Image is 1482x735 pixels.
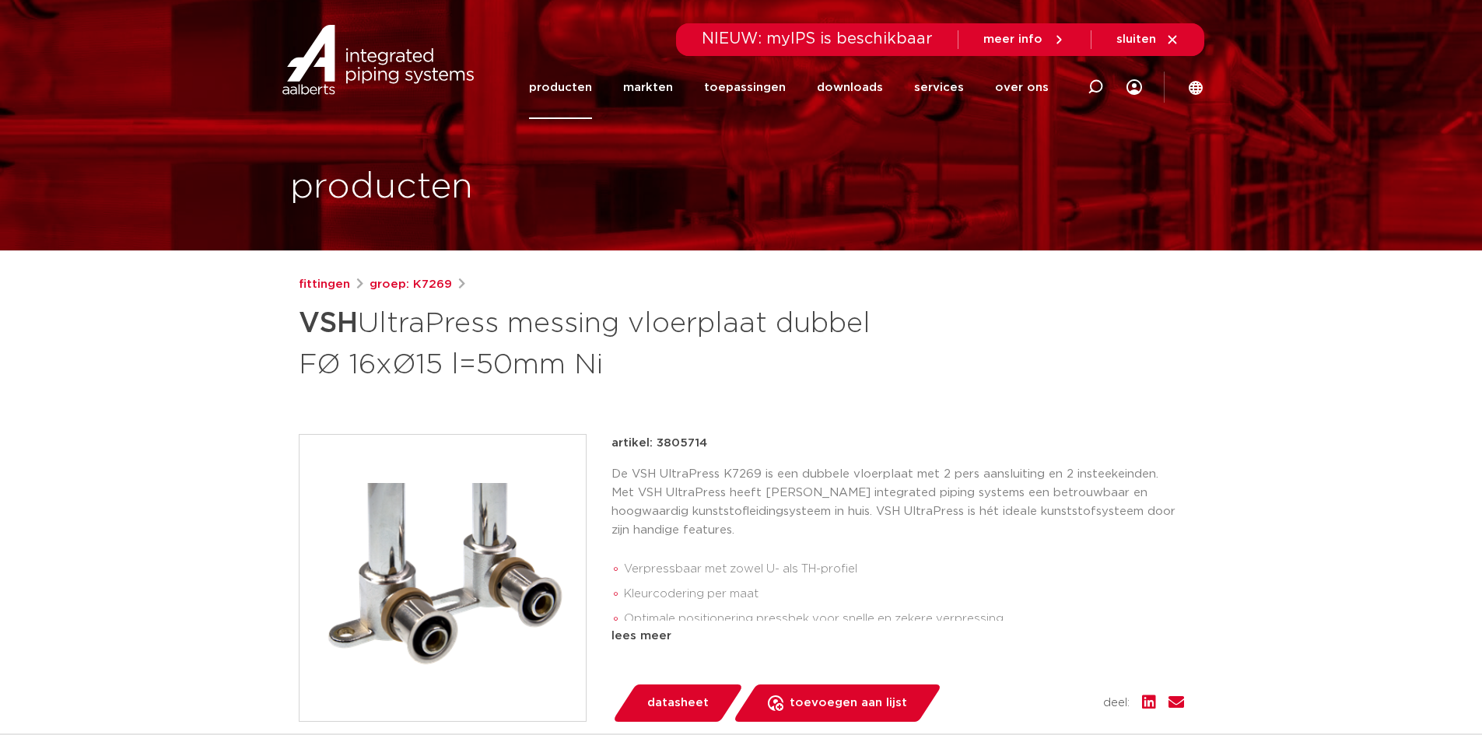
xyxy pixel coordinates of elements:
a: meer info [983,33,1066,47]
p: artikel: 3805714 [611,434,707,453]
a: datasheet [611,684,744,722]
li: Kleurcodering per maat [624,582,1184,607]
span: meer info [983,33,1042,45]
p: De VSH UltraPress K7269 is een dubbele vloerplaat met 2 pers aansluiting en 2 insteekeinden. Met ... [611,465,1184,540]
a: sluiten [1116,33,1179,47]
span: sluiten [1116,33,1156,45]
h1: producten [290,163,473,212]
a: toepassingen [704,56,786,119]
img: Product Image for VSH UltraPress messing vloerplaat dubbel FØ 16xØ15 l=50mm Ni [300,435,586,721]
span: NIEUW: myIPS is beschikbaar [702,31,933,47]
a: downloads [817,56,883,119]
nav: Menu [529,56,1049,119]
strong: VSH [299,310,358,338]
li: Optimale positionering pressbek voor snelle en zekere verpressing [624,607,1184,632]
span: datasheet [647,691,709,716]
span: toevoegen aan lijst [790,691,907,716]
a: groep: K7269 [370,275,452,294]
a: over ons [995,56,1049,119]
div: my IPS [1126,56,1142,119]
a: services [914,56,964,119]
a: fittingen [299,275,350,294]
span: deel: [1103,694,1130,712]
a: markten [623,56,673,119]
div: lees meer [611,627,1184,646]
li: Verpressbaar met zowel U- als TH-profiel [624,557,1184,582]
h1: UltraPress messing vloerplaat dubbel FØ 16xØ15 l=50mm Ni [299,300,883,384]
a: producten [529,56,592,119]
